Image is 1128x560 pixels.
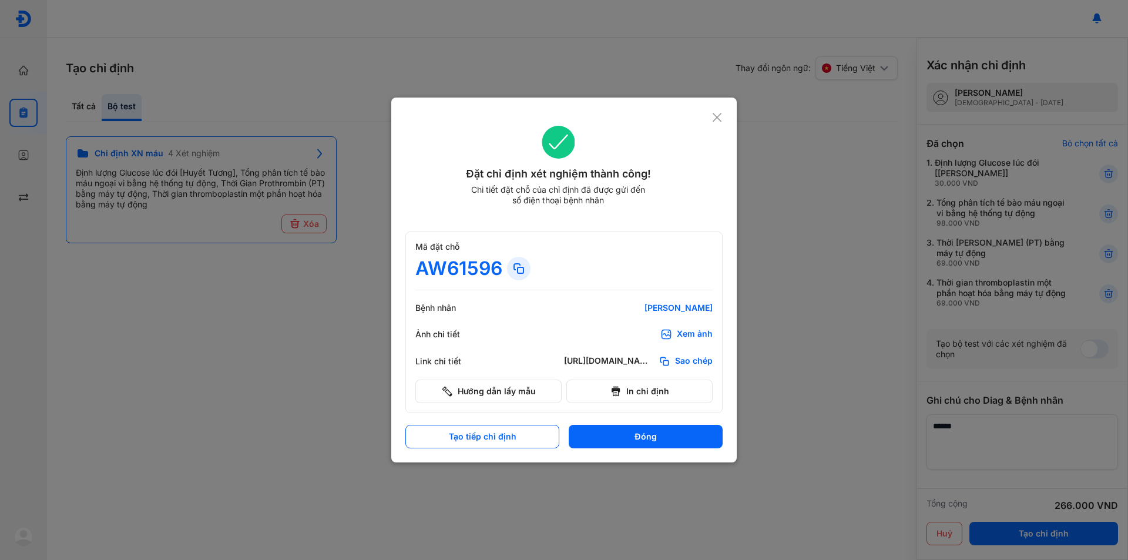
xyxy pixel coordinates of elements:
[569,425,723,448] button: Đóng
[415,257,502,280] div: AW61596
[572,303,713,313] div: [PERSON_NAME]
[405,425,559,448] button: Tạo tiếp chỉ định
[415,242,713,252] div: Mã đặt chỗ
[675,356,713,367] span: Sao chép
[564,356,654,367] div: [URL][DOMAIN_NAME]
[405,166,711,182] div: Đặt chỉ định xét nghiệm thành công!
[566,380,713,403] button: In chỉ định
[415,329,486,340] div: Ảnh chi tiết
[677,328,713,340] div: Xem ảnh
[415,356,486,367] div: Link chi tiết
[415,303,486,313] div: Bệnh nhân
[466,185,650,206] div: Chi tiết đặt chỗ của chỉ định đã được gửi đến số điện thoại bệnh nhân
[415,380,562,403] button: Hướng dẫn lấy mẫu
